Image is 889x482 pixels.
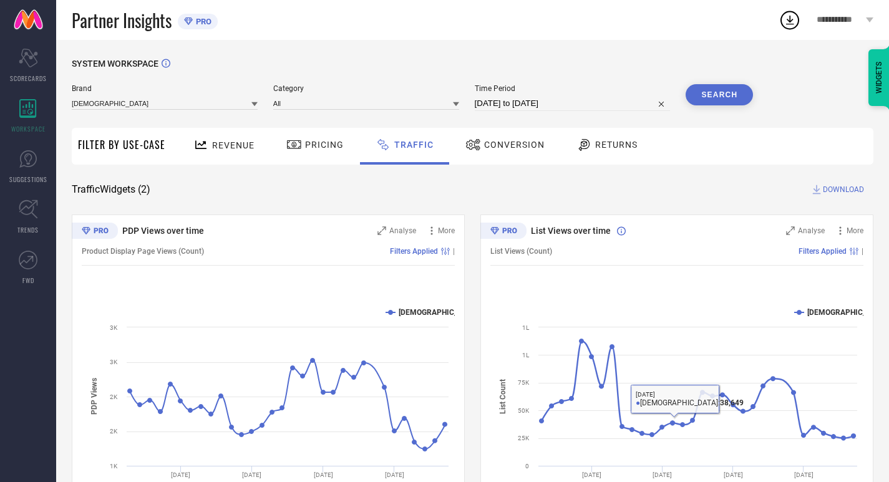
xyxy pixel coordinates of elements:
span: TRENDS [17,225,39,234]
text: 0 [525,463,529,470]
input: Select time period [475,96,671,111]
text: 2K [110,428,118,435]
div: Premium [480,223,527,241]
span: PRO [193,17,211,26]
text: [DATE] [724,471,743,478]
span: Conversion [484,140,545,150]
text: [DEMOGRAPHIC_DATA] [807,308,886,317]
span: | [862,247,863,256]
span: Pricing [305,140,344,150]
span: SCORECARDS [10,74,47,83]
text: 50K [518,407,530,414]
text: [DATE] [314,471,333,478]
span: SUGGESTIONS [9,175,47,184]
span: Traffic Widgets ( 2 ) [72,183,150,196]
span: Time Period [475,84,671,93]
text: 25K [518,435,530,441]
svg: Zoom [786,226,795,235]
button: Search [686,84,753,105]
span: Revenue [212,140,255,150]
span: DOWNLOAD [823,183,864,196]
span: WORKSPACE [11,124,46,133]
span: Filters Applied [390,247,438,256]
text: [DATE] [653,471,672,478]
span: Filter By Use-Case [78,137,165,152]
text: [DATE] [794,471,814,478]
span: Partner Insights [72,7,172,33]
text: 3K [110,324,118,331]
span: More [438,226,455,235]
text: [DATE] [385,471,404,478]
span: Returns [595,140,638,150]
span: Traffic [394,140,434,150]
div: Open download list [779,9,801,31]
text: 2K [110,393,118,400]
span: Product Display Page Views (Count) [82,247,204,256]
span: Analyse [798,226,825,235]
span: List Views over time [531,226,611,236]
span: FWD [22,276,34,285]
span: Filters Applied [799,247,847,256]
text: [DATE] [171,471,190,478]
span: More [847,226,863,235]
text: 1L [522,324,530,331]
svg: Zoom [377,226,386,235]
text: 3K [110,359,118,365]
text: [DATE] [242,471,261,478]
span: SYSTEM WORKSPACE [72,59,158,69]
div: Premium [72,223,118,241]
span: Analyse [389,226,416,235]
text: 1K [110,463,118,470]
span: PDP Views over time [122,226,204,236]
span: Brand [72,84,258,93]
tspan: List Count [498,379,507,414]
span: List Views (Count) [490,247,552,256]
text: 75K [518,379,530,386]
span: Category [273,84,459,93]
text: 1L [522,352,530,359]
text: [DATE] [582,471,601,478]
tspan: PDP Views [90,378,99,415]
span: | [453,247,455,256]
text: [DEMOGRAPHIC_DATA] [399,308,477,317]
